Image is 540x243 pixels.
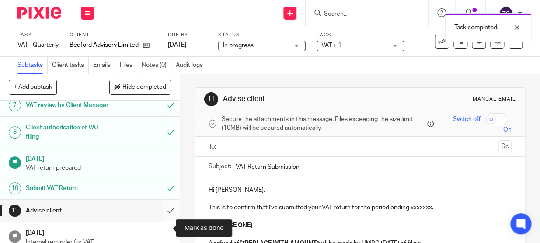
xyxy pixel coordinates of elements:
p: This is to confirm that I've submitted your VAT return for the period ending xxxxxxx. [209,203,512,212]
a: Subtasks [17,57,48,74]
span: Switch off [453,115,481,124]
h1: Submit VAT Return [26,182,111,195]
label: To: [209,142,218,151]
p: VAT return prepared [26,163,171,172]
img: Pixie [17,7,61,19]
a: Files [120,57,137,74]
span: Secure the attachments in this message. Files exceeding the size limit (10MB) will be secured aut... [222,115,425,133]
p: Task completed. [454,23,498,32]
button: Cc [498,140,512,153]
h1: Advise client [223,94,379,104]
div: 11 [9,205,21,217]
h1: Client authorisation of VAT filing [26,121,111,143]
div: VAT - Quarterly [17,41,59,49]
a: Emails [93,57,115,74]
label: Due by [168,31,207,38]
h1: [DATE] [26,226,171,237]
p: Bedford Advisory Limited [70,41,139,49]
div: 10 [9,182,21,194]
label: Subject: [209,162,231,171]
div: 11 [204,92,218,106]
h1: Advise client [26,204,111,217]
a: Notes (0) [142,57,171,74]
img: svg%3E [499,6,513,20]
a: Client tasks [52,57,89,74]
label: Task [17,31,59,38]
a: Audit logs [176,57,207,74]
span: Hide completed [122,84,166,91]
span: [DATE] [168,42,186,48]
label: Status [218,31,306,38]
h1: [DATE] [26,153,171,163]
strong: [CHOOSE ONE] [209,222,253,229]
button: + Add subtask [9,80,57,94]
h1: VAT review by Client Manager [26,99,111,112]
label: Client [70,31,157,38]
div: Manual email [473,96,516,103]
button: Hide completed [109,80,171,94]
p: Hi [PERSON_NAME], [209,186,512,194]
span: On [503,125,512,134]
span: VAT + 1 [321,42,341,49]
div: 8 [9,126,21,139]
span: In progress [223,42,254,49]
div: 7 [9,99,21,111]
